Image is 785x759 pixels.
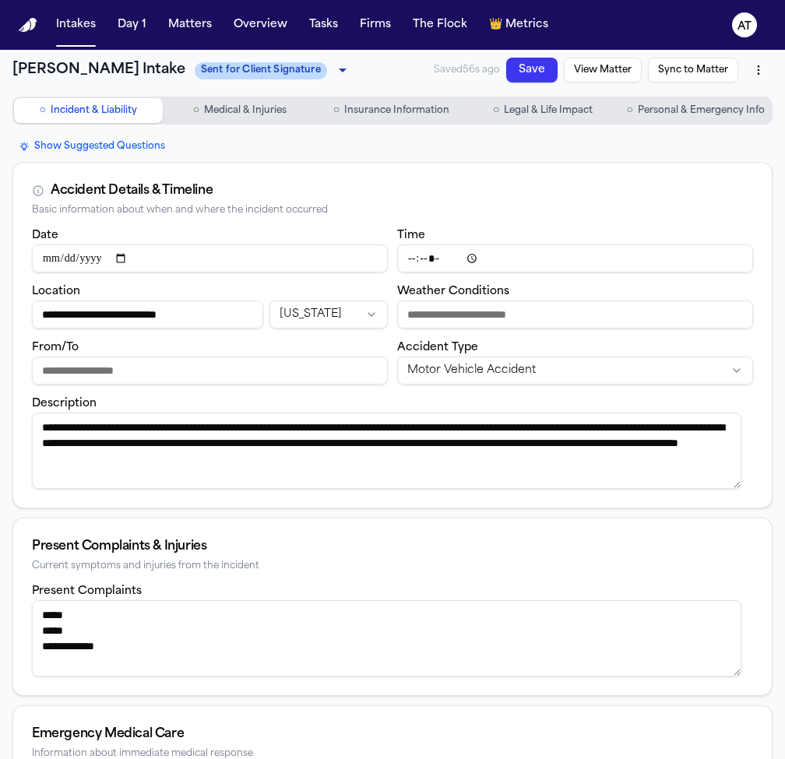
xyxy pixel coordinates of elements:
button: Firms [354,11,397,39]
div: Basic information about when and where the incident occurred [32,205,753,216]
button: The Flock [407,11,473,39]
button: More actions [745,56,773,84]
span: ○ [627,103,633,118]
span: Legal & Life Impact [504,104,593,117]
button: Tasks [303,11,344,39]
textarea: Incident description [32,413,741,489]
label: Time [397,230,425,241]
button: Day 1 [111,11,153,39]
button: View Matter [564,58,642,83]
label: Present Complaints [32,585,142,597]
span: Sent for Client Signature [195,62,327,79]
label: Description [32,398,97,409]
label: Date [32,230,58,241]
span: ○ [333,103,340,118]
span: ○ [40,103,46,118]
input: Incident location [32,300,263,329]
a: Home [19,18,37,33]
h1: [PERSON_NAME] Intake [12,59,185,81]
label: Accident Type [397,342,478,353]
span: Saved 56s ago [434,64,500,76]
button: Show Suggested Questions [12,137,171,156]
label: Location [32,286,80,297]
button: crownMetrics [483,11,554,39]
div: Update intake status [195,59,352,81]
input: Incident date [32,244,388,272]
span: ○ [193,103,199,118]
button: Go to Legal & Life Impact [469,98,618,123]
button: Sync to Matter [648,58,738,83]
label: From/To [32,342,79,353]
button: Go to Insurance Information [317,98,466,123]
label: Weather Conditions [397,286,509,297]
input: Weather conditions [397,300,753,329]
span: Insurance Information [344,104,449,117]
button: Go to Incident & Liability [14,98,163,123]
button: Intakes [50,11,102,39]
button: Go to Medical & Injuries [166,98,315,123]
div: Current symptoms and injuries from the incident [32,560,753,572]
button: Matters [162,11,218,39]
span: Personal & Emergency Info [638,104,765,117]
button: Incident state [269,300,388,329]
textarea: Present complaints [32,600,741,676]
button: Save [506,58,558,83]
input: Incident time [397,244,753,272]
input: From/To destination [32,357,388,385]
button: Overview [227,11,294,39]
div: Emergency Medical Care [32,725,753,743]
div: Present Complaints & Injuries [32,537,753,556]
span: Medical & Injuries [204,104,287,117]
div: Accident Details & Timeline [51,181,213,200]
button: Go to Personal & Emergency Info [621,98,771,123]
img: Finch Logo [19,18,37,33]
span: Incident & Liability [51,104,137,117]
span: ○ [493,103,499,118]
